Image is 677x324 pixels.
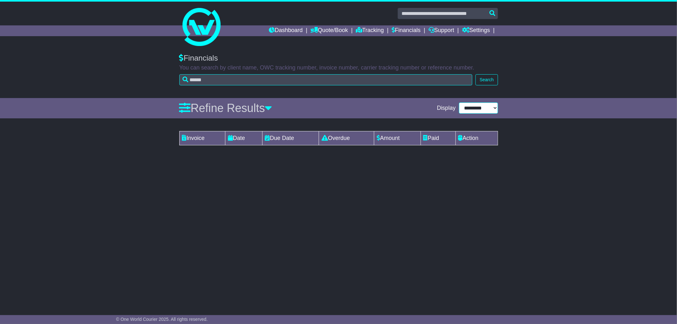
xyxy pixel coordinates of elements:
p: You can search by client name, OWC tracking number, invoice number, carrier tracking number or re... [179,64,498,71]
td: Amount [374,131,421,145]
td: Due Date [262,131,319,145]
a: Quote/Book [310,25,348,36]
span: © One World Courier 2025. All rights reserved. [116,317,208,322]
td: Paid [421,131,455,145]
div: Financials [179,54,498,63]
a: Tracking [356,25,384,36]
td: Overdue [319,131,374,145]
a: Settings [462,25,490,36]
td: Date [225,131,262,145]
a: Refine Results [179,102,272,115]
button: Search [475,74,498,85]
a: Dashboard [269,25,303,36]
td: Invoice [179,131,225,145]
span: Display [437,105,456,112]
a: Support [428,25,454,36]
a: Financials [392,25,421,36]
td: Action [455,131,498,145]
